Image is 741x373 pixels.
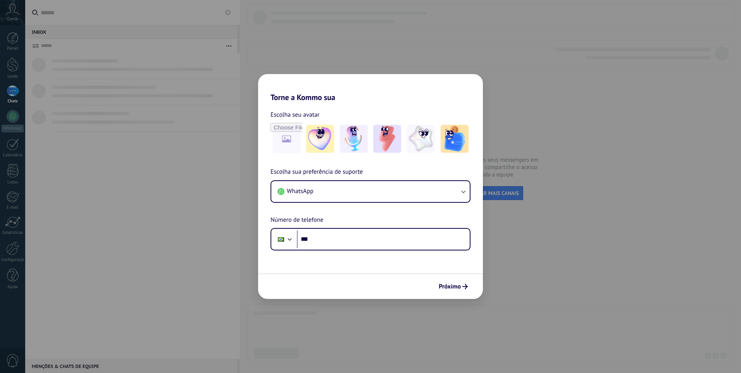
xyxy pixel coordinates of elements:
[306,125,334,153] img: -1.jpeg
[340,125,368,153] img: -2.jpeg
[271,167,363,177] span: Escolha sua preferência de suporte
[287,187,314,195] span: WhatsApp
[271,110,320,120] span: Escolha seu avatar
[271,181,470,202] button: WhatsApp
[439,284,461,289] span: Próximo
[271,215,323,225] span: Número de telefone
[407,125,435,153] img: -4.jpeg
[373,125,401,153] img: -3.jpeg
[435,280,471,293] button: Próximo
[274,231,288,247] div: Brazil: + 55
[441,125,469,153] img: -5.jpeg
[258,74,483,102] h2: Torne a Kommo sua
